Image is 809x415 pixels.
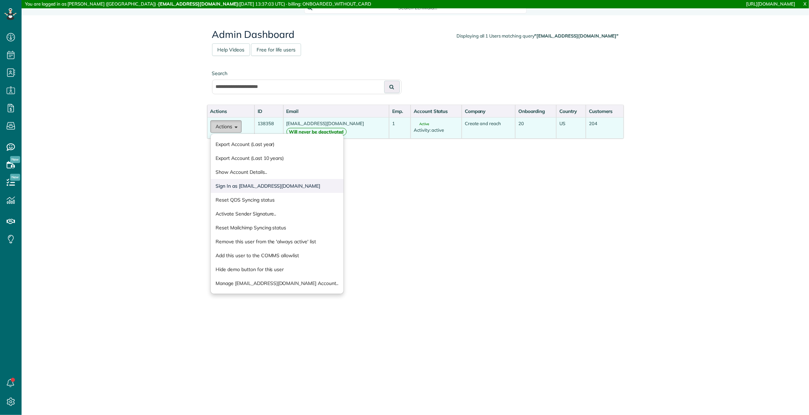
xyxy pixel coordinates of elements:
[535,33,619,39] strong: "[EMAIL_ADDRESS][DOMAIN_NAME]"
[414,108,459,115] div: Account Status
[211,165,343,179] a: Show Account Details..
[392,108,407,115] div: Emp.
[10,174,20,181] span: New
[211,207,343,221] a: Activate Sender Signature..
[589,108,620,115] div: Customers
[258,108,280,115] div: ID
[158,1,238,7] strong: [EMAIL_ADDRESS][DOMAIN_NAME]
[518,108,553,115] div: Onboarding
[559,108,583,115] div: Country
[283,117,389,139] td: [EMAIL_ADDRESS][DOMAIN_NAME]
[254,117,283,139] td: 138358
[212,43,250,56] a: Help Videos
[212,70,402,77] label: Search
[414,122,429,126] span: Active
[556,117,586,139] td: US
[211,262,343,276] a: Hide demo button for this user
[210,120,242,133] button: Actions
[465,108,512,115] div: Company
[10,156,20,163] span: New
[211,249,343,262] a: Add this user to the COMMS allowlist
[586,117,623,139] td: 204
[211,137,343,151] a: Export Account (Last year)
[389,117,411,139] td: 1
[211,235,343,249] a: Remove this user from the 'always active' list
[210,108,251,115] div: Actions
[286,108,386,115] div: Email
[211,193,343,207] a: Reset QDS Syncing status
[211,221,343,235] a: Reset Mailchimp Syncing status
[211,179,343,193] a: Sign In as [EMAIL_ADDRESS][DOMAIN_NAME]
[211,276,343,290] a: Manage [EMAIL_ADDRESS][DOMAIN_NAME] Account..
[746,1,795,7] a: [URL][DOMAIN_NAME]
[211,151,343,165] a: Export Account (Last 10 years)
[286,128,347,136] strong: Will never be deactivated
[456,33,618,39] div: Displaying all 1 Users matching query
[462,117,515,139] td: Create and reach
[251,43,301,56] a: Free for life users
[515,117,556,139] td: 20
[414,127,459,133] div: Activity: active
[212,29,619,40] h2: Admin Dashboard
